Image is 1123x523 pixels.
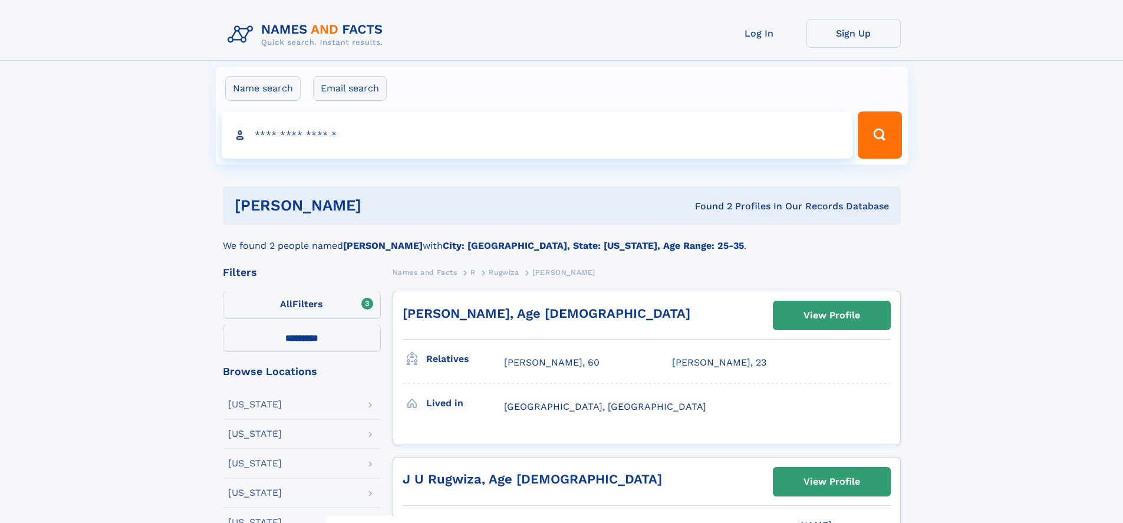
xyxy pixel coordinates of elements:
[223,366,381,377] div: Browse Locations
[489,265,519,279] a: Rugwiza
[806,19,901,48] a: Sign Up
[470,265,476,279] a: R
[235,198,528,213] h1: [PERSON_NAME]
[223,19,393,51] img: Logo Names and Facts
[489,268,519,277] span: Rugwiza
[443,240,744,251] b: City: [GEOGRAPHIC_DATA], State: [US_STATE], Age Range: 25-35
[773,301,890,330] a: View Profile
[803,468,860,495] div: View Profile
[858,111,901,159] button: Search Button
[403,306,690,321] a: [PERSON_NAME], Age [DEMOGRAPHIC_DATA]
[222,111,853,159] input: search input
[228,400,282,409] div: [US_STATE]
[426,349,504,369] h3: Relatives
[228,459,282,468] div: [US_STATE]
[712,19,806,48] a: Log In
[223,291,381,319] label: Filters
[470,268,476,277] span: R
[504,401,706,412] span: [GEOGRAPHIC_DATA], [GEOGRAPHIC_DATA]
[426,393,504,413] h3: Lived in
[228,488,282,498] div: [US_STATE]
[528,200,889,213] div: Found 2 Profiles In Our Records Database
[803,302,860,329] div: View Profile
[223,225,901,253] div: We found 2 people named with .
[403,472,662,486] a: J U Rugwiza, Age [DEMOGRAPHIC_DATA]
[343,240,423,251] b: [PERSON_NAME]
[313,76,387,101] label: Email search
[773,468,890,496] a: View Profile
[672,356,766,369] a: [PERSON_NAME], 23
[228,429,282,439] div: [US_STATE]
[225,76,301,101] label: Name search
[223,267,381,278] div: Filters
[280,298,292,310] span: All
[504,356,600,369] a: [PERSON_NAME], 60
[532,268,595,277] span: [PERSON_NAME]
[393,265,457,279] a: Names and Facts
